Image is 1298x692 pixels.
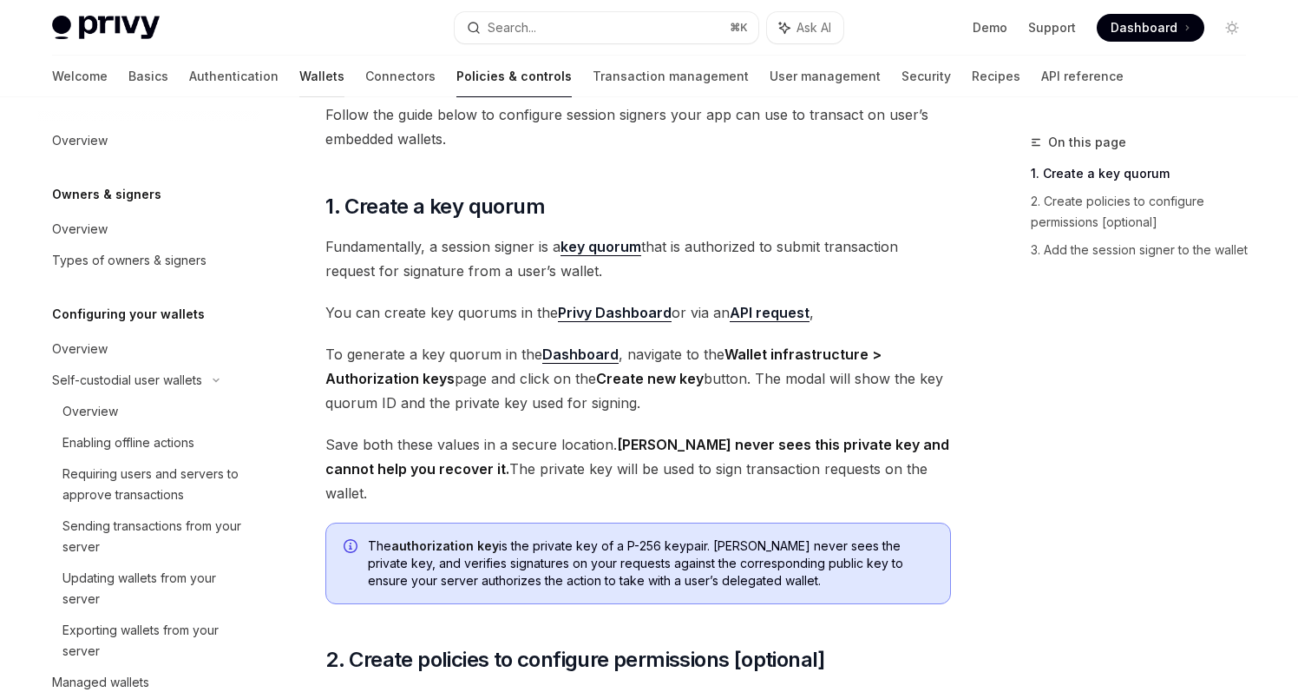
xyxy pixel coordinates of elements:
[38,458,260,511] a: Requiring users and servers to approve transactions
[52,130,108,151] div: Overview
[62,568,250,610] div: Updating wallets from your server
[325,646,825,674] span: 2. Create policies to configure permissions [optional]
[796,19,831,36] span: Ask AI
[770,56,881,97] a: User management
[593,56,749,97] a: Transaction management
[325,102,951,151] span: Follow the guide below to configure session signers your app can use to transact on user’s embedd...
[52,184,161,205] h5: Owners & signers
[1048,132,1126,153] span: On this page
[1097,14,1204,42] a: Dashboard
[62,432,194,453] div: Enabling offline actions
[1111,19,1177,36] span: Dashboard
[560,238,641,256] a: key quorum
[1031,188,1260,236] a: 2. Create policies to configure permissions [optional]
[1218,14,1246,42] button: Toggle dark mode
[391,538,499,553] strong: authorization key
[542,346,619,364] a: Dashboard
[38,333,260,365] a: Overview
[62,464,250,505] div: Requiring users and servers to approve transactions
[52,304,205,325] h5: Configuring your wallets
[325,193,545,221] span: 1. Create a key quorum
[299,56,344,97] a: Wallets
[62,516,250,557] div: Sending transactions from your server
[38,396,260,427] a: Overview
[325,432,951,505] span: Save both these values in a secure location. The private key will be used to sign transaction req...
[325,300,951,325] span: You can create key quorums in the or via an ,
[52,219,108,240] div: Overview
[52,339,108,359] div: Overview
[730,304,810,322] a: API request
[52,56,108,97] a: Welcome
[52,370,202,391] div: Self-custodial user wallets
[973,19,1007,36] a: Demo
[1028,19,1076,36] a: Support
[488,17,536,38] div: Search...
[325,436,949,478] strong: [PERSON_NAME] never sees this private key and cannot help you recover it.
[325,234,951,283] span: Fundamentally, a session signer is a that is authorized to submit transaction request for signatu...
[38,615,260,667] a: Exporting wallets from your server
[38,511,260,563] a: Sending transactions from your server
[455,12,758,43] button: Search...⌘K
[730,21,748,35] span: ⌘ K
[558,304,672,322] a: Privy Dashboard
[38,245,260,276] a: Types of owners & signers
[901,56,951,97] a: Security
[325,342,951,415] span: To generate a key quorum in the , navigate to the page and click on the button. The modal will sh...
[596,370,704,387] strong: Create new key
[62,620,250,662] div: Exporting wallets from your server
[189,56,279,97] a: Authentication
[38,563,260,615] a: Updating wallets from your server
[972,56,1020,97] a: Recipes
[38,214,260,245] a: Overview
[38,125,260,156] a: Overview
[52,16,160,40] img: light logo
[128,56,168,97] a: Basics
[344,539,361,557] svg: Info
[368,537,933,590] span: The is the private key of a P-256 keypair. [PERSON_NAME] never sees the private key, and verifies...
[456,56,572,97] a: Policies & controls
[767,12,843,43] button: Ask AI
[38,427,260,458] a: Enabling offline actions
[1031,236,1260,264] a: 3. Add the session signer to the wallet
[365,56,436,97] a: Connectors
[1041,56,1124,97] a: API reference
[52,250,206,271] div: Types of owners & signers
[1031,160,1260,188] a: 1. Create a key quorum
[62,401,118,422] div: Overview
